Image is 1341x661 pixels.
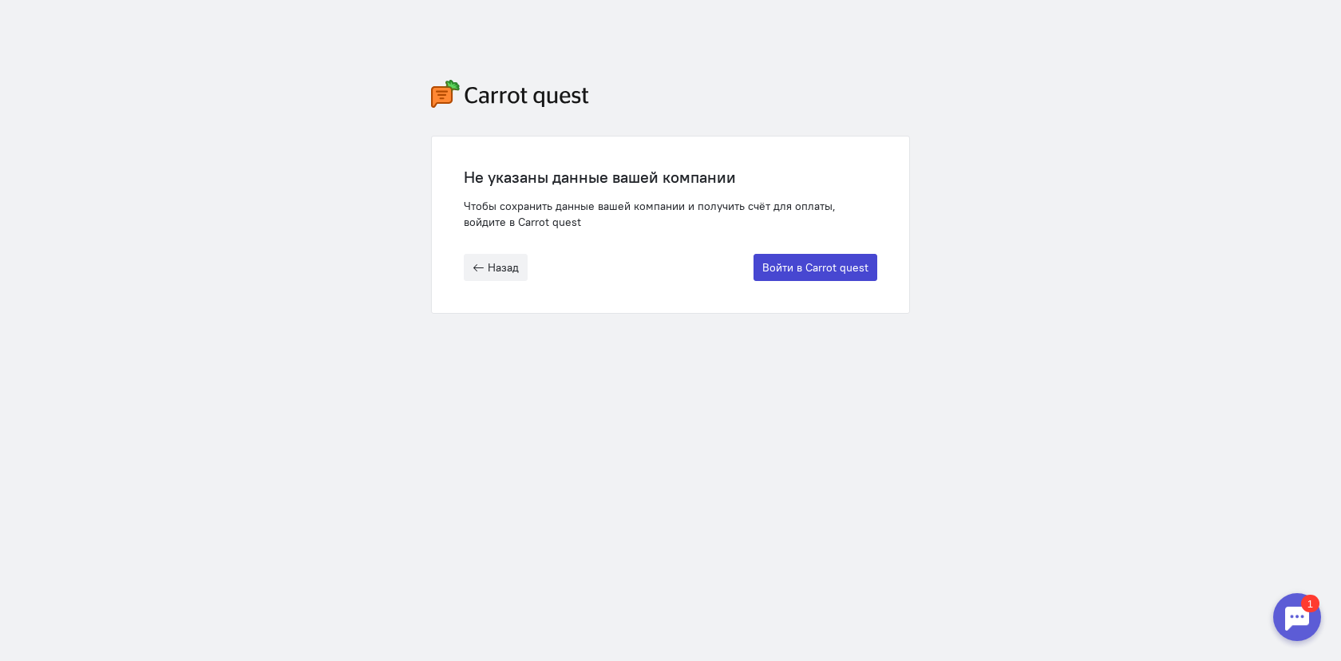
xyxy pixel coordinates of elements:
button: Назад [464,254,528,281]
div: 1 [36,10,54,27]
img: carrot-quest-logo.svg [431,80,589,108]
span: Назад [488,260,519,275]
button: Войти в Carrot quest [754,254,877,281]
div: Чтобы сохранить данные вашей компании и получить счёт для оплаты, войдите в Carrot quest [464,198,877,230]
div: Не указаны данные вашей компании [464,168,877,186]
